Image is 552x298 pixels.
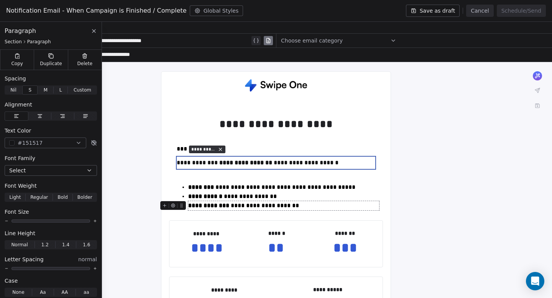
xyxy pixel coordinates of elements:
span: Font Size [5,208,29,216]
span: Bolder [77,194,92,201]
span: Case [5,277,18,285]
span: Custom [74,87,91,93]
span: Font Weight [5,182,37,190]
span: Copy [11,61,23,67]
span: Paragraph [27,39,51,45]
span: Letter Spacing [5,255,44,263]
button: #151517 [5,138,86,148]
span: Font Family [5,154,35,162]
span: Notification Email - When Campaign is Finished / Complete [6,6,187,15]
span: Duplicate [40,61,62,67]
span: Select [9,167,26,174]
span: AA [61,289,68,296]
button: Cancel [466,5,493,17]
span: Choose email category [281,37,343,44]
span: Bold [58,194,68,201]
span: Section [5,39,22,45]
button: Global Styles [190,5,243,16]
span: 1.4 [62,241,69,248]
span: Regular [30,194,48,201]
button: Save as draft [406,5,460,17]
span: M [44,87,48,93]
span: L [59,87,62,93]
span: normal [78,255,97,263]
span: Paragraph [5,26,36,36]
span: Text Color [5,127,31,134]
span: Line Height [5,229,35,237]
span: Light [9,194,21,201]
span: 1.2 [41,241,49,248]
div: Open Intercom Messenger [526,272,544,290]
button: Schedule/Send [497,5,546,17]
span: Nil [10,87,16,93]
span: Alignment [5,101,32,108]
span: #151517 [18,139,43,147]
span: 1.6 [83,241,90,248]
span: Spacing [5,75,26,82]
span: aa [84,289,89,296]
span: Delete [77,61,93,67]
span: None [12,289,24,296]
span: Normal [11,241,28,248]
span: Aa [40,289,46,296]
